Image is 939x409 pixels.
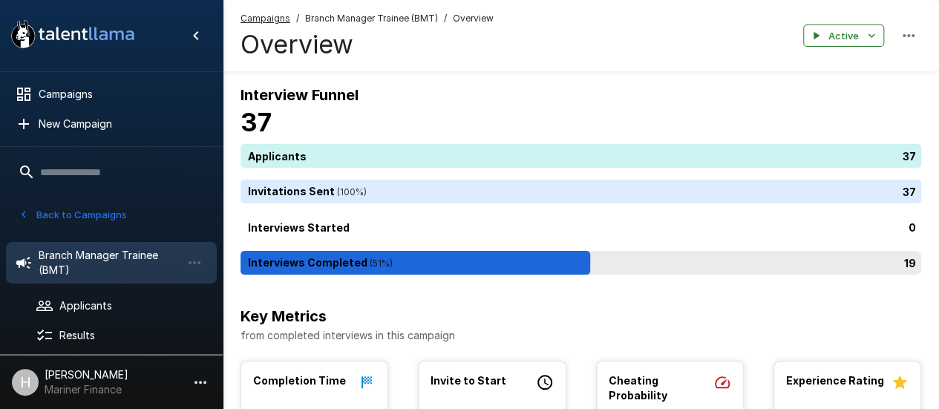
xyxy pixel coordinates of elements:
b: Key Metrics [241,307,327,325]
span: Overview [453,11,494,26]
p: 37 [903,148,916,164]
button: Active [803,24,884,48]
b: Invite to Start [431,374,506,387]
b: Cheating Probability [609,374,667,402]
span: / [444,11,447,26]
p: from completed interviews in this campaign [241,328,921,343]
b: Experience Rating [786,374,884,387]
h4: Overview [241,29,494,60]
b: Completion Time [253,374,346,387]
span: Branch Manager Trainee (BMT) [305,11,438,26]
b: 37 [241,107,272,137]
u: Campaigns [241,13,290,24]
b: Interview Funnel [241,86,359,104]
span: / [296,11,299,26]
p: 0 [909,220,916,235]
p: 37 [903,184,916,200]
p: 19 [904,255,916,271]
